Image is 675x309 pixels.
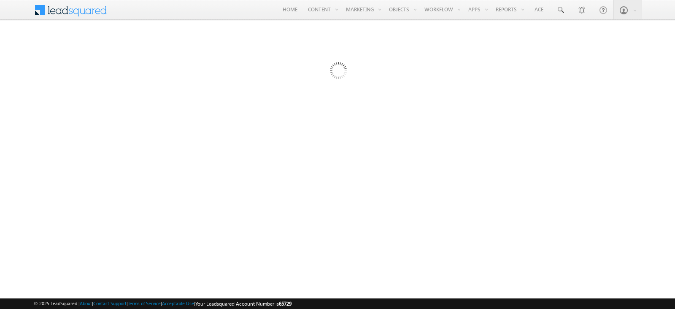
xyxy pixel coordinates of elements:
a: About [80,301,92,306]
a: Acceptable Use [162,301,194,306]
a: Terms of Service [128,301,161,306]
img: Loading... [294,28,381,116]
span: Your Leadsquared Account Number is [195,301,292,307]
span: 65729 [279,301,292,307]
span: © 2025 LeadSquared | | | | | [34,300,292,308]
a: Contact Support [93,301,127,306]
